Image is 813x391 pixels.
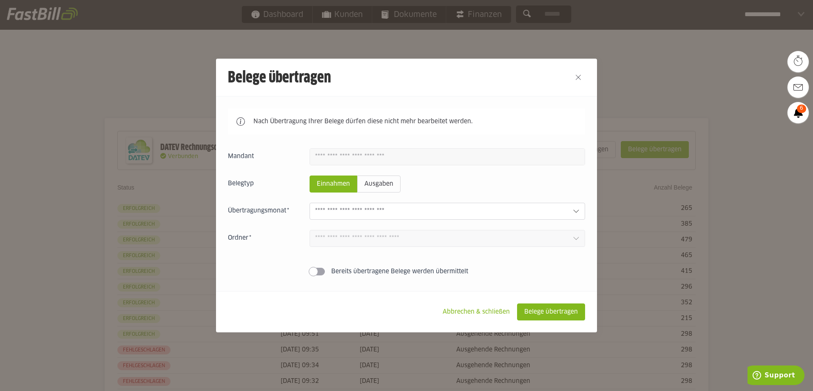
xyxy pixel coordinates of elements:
[228,267,585,276] sl-switch: Bereits übertragene Belege werden übermittelt
[787,102,809,123] a: 6
[748,365,804,387] iframe: Öffnet ein Widget, in dem Sie weitere Informationen finden
[310,176,357,193] sl-radio-button: Einnahmen
[357,176,401,193] sl-radio-button: Ausgaben
[797,105,806,113] span: 6
[517,303,585,320] sl-button: Belege übertragen
[435,303,517,320] sl-button: Abbrechen & schließen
